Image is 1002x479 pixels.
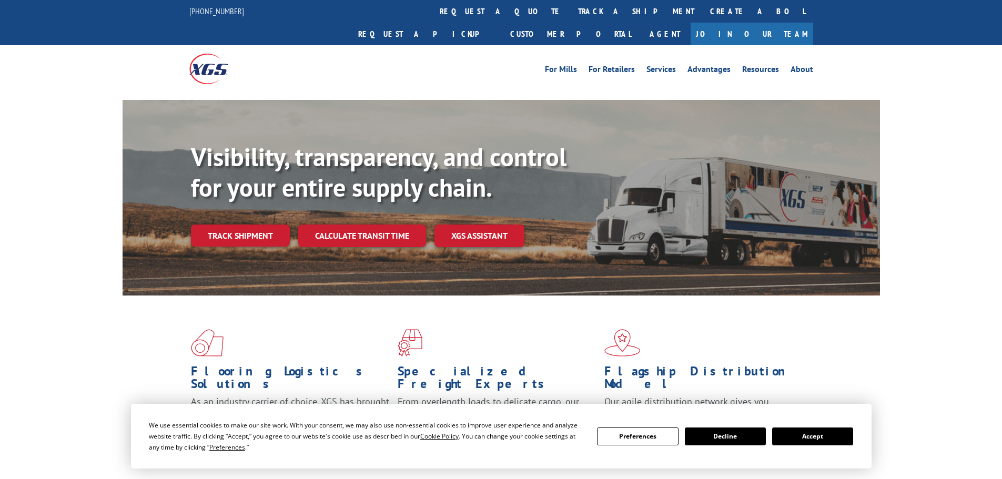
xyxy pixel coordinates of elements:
[350,23,502,45] a: Request a pickup
[398,365,596,395] h1: Specialized Freight Experts
[191,395,389,433] span: As an industry carrier of choice, XGS has brought innovation and dedication to flooring logistics...
[149,420,584,453] div: We use essential cookies to make our site work. With your consent, we may also use non-essential ...
[685,427,766,445] button: Decline
[434,225,524,247] a: XGS ASSISTANT
[420,432,459,441] span: Cookie Policy
[191,329,224,356] img: xgs-icon-total-supply-chain-intelligence-red
[191,140,566,203] b: Visibility, transparency, and control for your entire supply chain.
[742,65,779,77] a: Resources
[639,23,691,45] a: Agent
[604,365,803,395] h1: Flagship Distribution Model
[131,404,872,468] div: Cookie Consent Prompt
[589,65,635,77] a: For Retailers
[646,65,676,77] a: Services
[209,443,245,452] span: Preferences
[687,65,731,77] a: Advantages
[597,427,678,445] button: Preferences
[189,6,244,16] a: [PHONE_NUMBER]
[604,329,641,356] img: xgs-icon-flagship-distribution-model-red
[398,329,422,356] img: xgs-icon-focused-on-flooring-red
[691,23,813,45] a: Join Our Team
[502,23,639,45] a: Customer Portal
[791,65,813,77] a: About
[191,365,390,395] h1: Flooring Logistics Solutions
[298,225,426,247] a: Calculate transit time
[772,427,853,445] button: Accept
[604,395,798,420] span: Our agile distribution network gives you nationwide inventory management on demand.
[398,395,596,442] p: From overlength loads to delicate cargo, our experienced staff knows the best way to move your fr...
[545,65,577,77] a: For Mills
[191,225,290,247] a: Track shipment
